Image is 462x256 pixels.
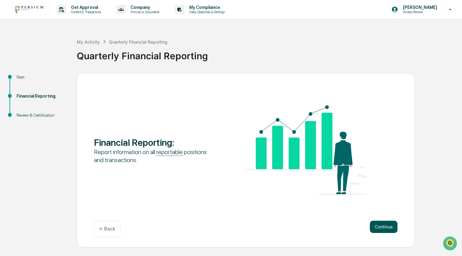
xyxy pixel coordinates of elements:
img: Financial Reporting [246,105,367,194]
span: Attestations [51,77,76,83]
span: Data Lookup [12,89,39,95]
p: How can we help? [6,13,112,22]
a: 🔎Data Lookup [4,86,41,97]
p: Data, Deadlines & Settings [184,10,228,14]
span: Pylon [61,104,74,108]
img: logo [15,6,44,13]
img: 1746055101610-c473b297-6a78-478c-a979-82029cc54cd1 [6,47,17,58]
p: [PERSON_NAME] [398,5,440,10]
u: reportable [156,148,183,156]
div: We're available if you need us! [21,53,78,58]
div: Start [17,74,67,80]
p: Policies & Documents [126,10,162,14]
p: Content & Transactions [66,10,104,14]
div: Start new chat [21,47,101,53]
a: 🖐️Preclearance [4,75,42,86]
p: My Compliance [184,5,228,10]
div: Report information on all positions and transactions. [94,148,215,164]
button: Continue [370,221,397,233]
div: Financial Reporting [17,93,67,99]
div: Quarterly Financial Reporting [77,45,459,61]
div: Financial Reporting : [94,137,215,148]
button: Start new chat [104,48,112,56]
div: My Activity [77,39,100,45]
p: ← Back [99,226,115,232]
p: Access Persons [398,10,440,14]
div: Quarterly Financial Reporting [109,39,167,45]
div: 🔎 [6,89,11,94]
a: Powered byPylon [43,103,74,108]
div: 🖐️ [6,78,11,83]
p: Get Approval [66,5,104,10]
p: Company [126,5,162,10]
span: Preclearance [12,77,40,83]
div: Review & Certification [17,112,67,118]
div: 🗄️ [45,78,49,83]
iframe: Open customer support [442,236,459,252]
a: 🗄️Attestations [42,75,79,86]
